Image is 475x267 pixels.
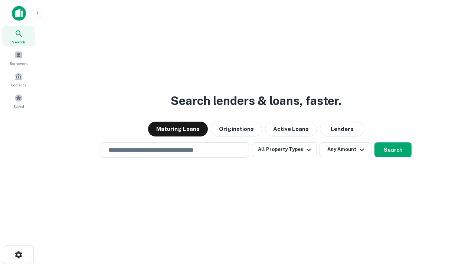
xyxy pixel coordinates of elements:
[12,39,25,45] span: Search
[320,122,364,136] button: Lenders
[252,142,317,157] button: All Property Types
[2,48,35,68] a: Borrowers
[12,6,26,21] img: capitalize-icon.png
[320,142,371,157] button: Any Amount
[2,69,35,89] a: Contacts
[13,103,24,109] span: Saved
[2,26,35,46] a: Search
[148,122,208,136] button: Maturing Loans
[171,92,341,110] h3: Search lenders & loans, faster.
[438,208,475,243] iframe: Chat Widget
[10,60,27,66] span: Borrowers
[265,122,317,136] button: Active Loans
[211,122,262,136] button: Originations
[2,91,35,111] a: Saved
[11,82,26,88] span: Contacts
[374,142,412,157] button: Search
